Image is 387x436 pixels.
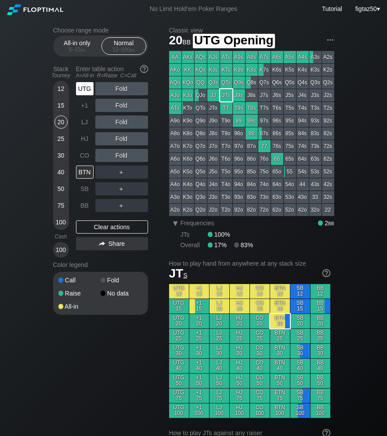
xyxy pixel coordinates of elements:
[284,89,296,101] div: J5s
[54,99,68,112] div: 15
[233,140,245,152] div: 97o
[233,153,245,165] div: 96o
[290,314,310,328] div: SB 20
[220,204,232,216] div: T2o
[169,115,181,127] div: A9o
[309,140,322,152] div: 73s
[284,102,296,114] div: T5s
[210,329,229,343] div: LJ 25
[309,115,322,127] div: 93s
[233,64,245,76] div: K9s
[311,314,330,328] div: BB 20
[311,359,330,373] div: BB 40
[246,102,258,114] div: T8s
[95,82,148,95] div: Fold
[297,76,309,89] div: Q4s
[258,127,271,140] div: 87s
[169,359,189,373] div: UTG 40
[250,299,270,313] div: CO 15
[271,204,283,216] div: 62o
[189,299,209,313] div: +1 15
[220,115,232,127] div: T9o
[250,284,270,299] div: CO 12
[137,5,250,14] div: No Limit Hold’em Poker Ranges
[246,115,258,127] div: 98s
[207,115,220,127] div: J9o
[322,153,334,165] div: 62s
[297,140,309,152] div: 74s
[258,153,271,165] div: 76o
[250,314,270,328] div: CO 20
[210,344,229,358] div: LJ 30
[246,89,258,101] div: J8s
[258,89,271,101] div: J7s
[322,76,334,89] div: Q2s
[246,166,258,178] div: 85o
[54,115,68,129] div: 20
[297,89,309,101] div: J4s
[169,389,189,403] div: UTG 75
[169,284,189,299] div: UTG 12
[271,127,283,140] div: 86s
[270,314,290,328] div: BTN 20
[246,140,258,152] div: 87o
[309,153,322,165] div: 63s
[207,178,220,191] div: J4o
[169,127,181,140] div: A8o
[290,299,310,313] div: SB 15
[195,140,207,152] div: Q7o
[246,64,258,76] div: K8s
[297,153,309,165] div: 64s
[195,76,207,89] div: QQ
[104,38,144,54] div: Normal
[182,51,194,63] div: AKs
[322,89,334,101] div: J2s
[76,182,94,195] div: SB
[311,284,330,299] div: BB 12
[246,204,258,216] div: 82o
[297,102,309,114] div: T4s
[101,290,143,296] div: No data
[230,314,250,328] div: HJ 20
[195,153,207,165] div: Q6o
[182,191,194,203] div: K3o
[181,231,208,238] div: JTs
[290,374,310,388] div: SB 50
[246,127,258,140] div: 88
[207,51,220,63] div: AJs
[54,166,68,179] div: 40
[189,359,209,373] div: +1 40
[230,299,250,313] div: HJ 15
[193,34,275,48] span: UTG Opening
[169,260,330,267] h2: How to play hand from anywhere at any stack size
[182,115,194,127] div: K9o
[182,178,194,191] div: K4o
[284,191,296,203] div: 53o
[284,153,296,165] div: 65s
[169,64,181,76] div: AKo
[297,64,309,76] div: K4s
[95,99,148,112] div: Fold
[322,204,334,216] div: 22
[189,344,209,358] div: +1 30
[220,153,232,165] div: T6o
[50,72,72,79] div: Tourney
[195,64,207,76] div: KQs
[322,140,334,152] div: 72s
[182,89,194,101] div: KJo
[230,344,250,358] div: HJ 30
[207,140,220,152] div: J7o
[189,284,209,299] div: +1 12
[309,76,322,89] div: Q3s
[258,204,271,216] div: 72o
[207,166,220,178] div: J5o
[182,76,194,89] div: KQo
[207,102,220,114] div: JTo
[169,344,189,358] div: UTG 30
[220,140,232,152] div: T7o
[169,102,181,114] div: ATo
[246,153,258,165] div: 86o
[250,344,270,358] div: CO 30
[210,299,229,313] div: LJ 15
[181,220,214,227] span: Frequencies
